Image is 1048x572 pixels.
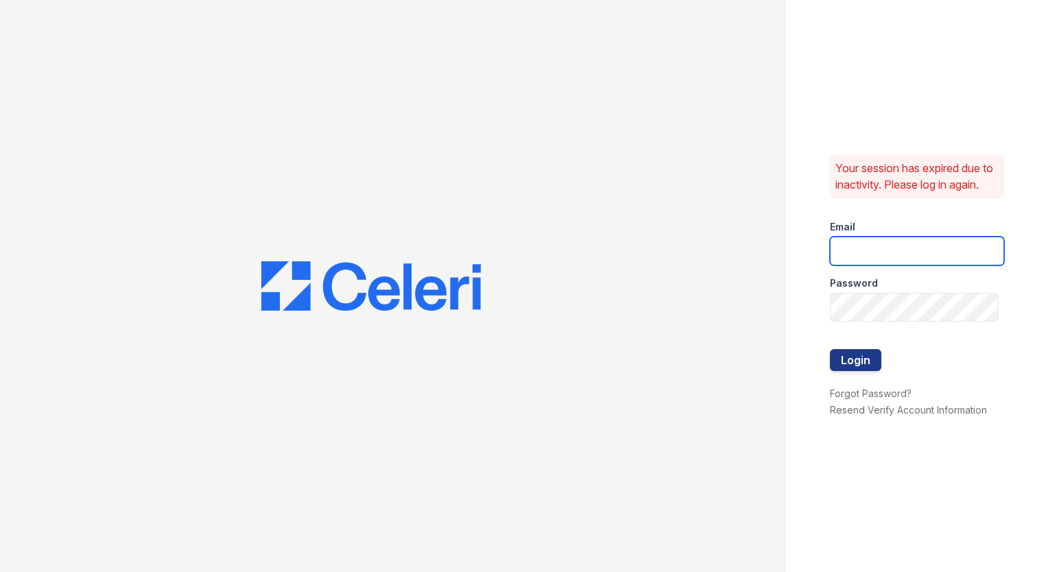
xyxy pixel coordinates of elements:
[830,388,912,399] a: Forgot Password?
[830,404,987,416] a: Resend Verify Account Information
[830,220,855,234] label: Email
[261,261,481,311] img: CE_Logo_Blue-a8612792a0a2168367f1c8372b55b34899dd931a85d93a1a3d3e32e68fde9ad4.png
[830,349,881,371] button: Login
[835,160,999,193] p: Your session has expired due to inactivity. Please log in again.
[830,276,878,290] label: Password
